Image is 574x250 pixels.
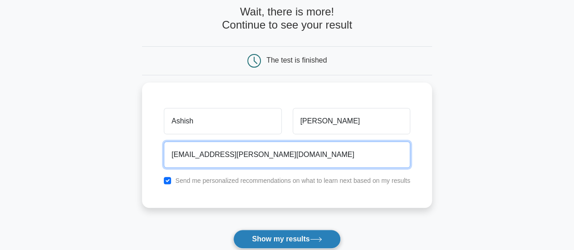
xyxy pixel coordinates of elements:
[266,56,327,64] div: The test is finished
[142,5,432,32] h4: Wait, there is more! Continue to see your result
[175,177,410,184] label: Send me personalized recommendations on what to learn next based on my results
[233,230,340,249] button: Show my results
[293,108,410,134] input: Last name
[164,142,410,168] input: Email
[164,108,281,134] input: First name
